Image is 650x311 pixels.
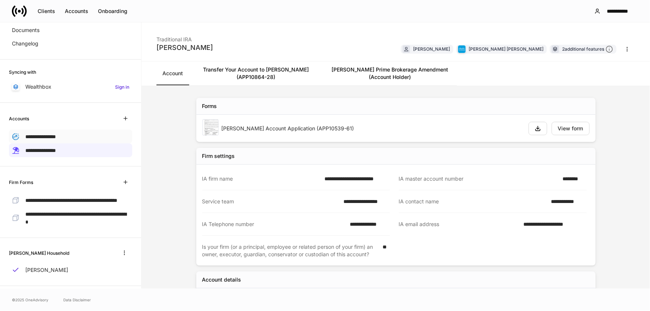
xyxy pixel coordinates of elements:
[38,9,55,14] div: Clients
[202,276,241,283] div: Account details
[202,243,378,258] div: Is your firm (or a principal, employee or related person of your firm) an owner, executor, guardi...
[25,83,51,91] p: Wealthbox
[202,198,339,205] div: Service team
[156,31,213,43] div: Traditional IRA
[202,152,235,160] div: Firm settings
[202,102,217,110] div: Forms
[98,9,127,14] div: Onboarding
[63,297,91,303] a: Data Disclaimer
[189,61,323,85] a: Transfer Your Account to [PERSON_NAME] (APP10864-28)
[65,9,88,14] div: Accounts
[9,23,132,37] a: Documents
[9,250,69,257] h6: [PERSON_NAME] Household
[202,220,346,228] div: IA Telephone number
[323,61,457,85] a: [PERSON_NAME] Prime Brokerage Amendment (Account Holder)
[222,125,523,132] div: [PERSON_NAME] Account Application (APP10539-61)
[33,5,60,17] button: Clients
[399,220,519,228] div: IA email address
[399,175,558,183] div: IA master account number
[399,198,547,205] div: IA contact name
[552,122,590,135] button: View form
[469,45,543,53] div: [PERSON_NAME] [PERSON_NAME]
[156,61,189,85] a: Account
[202,175,320,183] div: IA firm name
[413,45,450,53] div: [PERSON_NAME]
[93,5,132,17] button: Onboarding
[9,37,132,50] a: Changelog
[9,115,29,122] h6: Accounts
[9,69,36,76] h6: Syncing with
[9,179,33,186] h6: Firm Forms
[12,26,39,34] p: Documents
[115,83,129,91] h6: Sign in
[458,45,466,53] img: charles-schwab-BFYFdbvS.png
[12,40,38,47] p: Changelog
[60,5,93,17] button: Accounts
[562,45,613,53] div: 2 additional features
[9,80,132,93] a: WealthboxSign in
[12,297,48,303] span: © 2025 OneAdvisory
[9,263,132,277] a: [PERSON_NAME]
[25,266,68,274] p: [PERSON_NAME]
[558,126,583,131] div: View form
[156,43,213,52] div: [PERSON_NAME]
